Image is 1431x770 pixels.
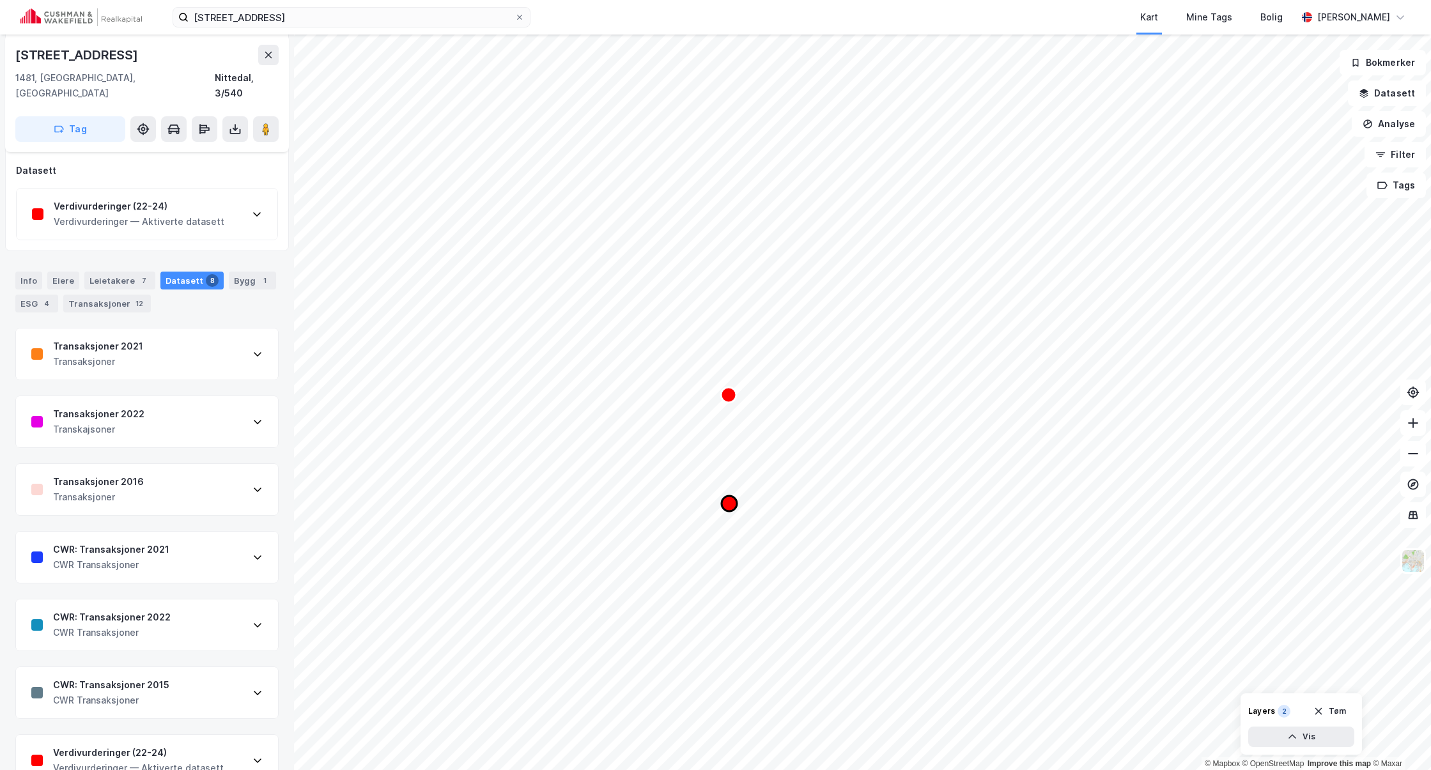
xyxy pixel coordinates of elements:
[1352,111,1426,137] button: Analyse
[53,542,169,557] div: CWR: Transaksjoner 2021
[1366,173,1426,198] button: Tags
[1348,81,1426,106] button: Datasett
[229,272,276,289] div: Bygg
[53,406,144,422] div: Transaksjoner 2022
[722,496,737,511] div: Map marker
[53,557,169,573] div: CWR Transaksjoner
[1401,549,1425,573] img: Z
[54,214,224,229] div: Verdivurderinger — Aktiverte datasett
[1186,10,1232,25] div: Mine Tags
[1367,709,1431,770] div: Kontrollprogram for chat
[53,339,143,354] div: Transaksjoner 2021
[215,70,279,101] div: Nittedal, 3/540
[53,625,171,640] div: CWR Transaksjoner
[54,199,224,214] div: Verdivurderinger (22-24)
[40,297,53,310] div: 4
[721,387,736,403] div: Map marker
[53,474,144,489] div: Transaksjoner 2016
[16,163,278,178] div: Datasett
[258,274,271,287] div: 1
[47,272,79,289] div: Eiere
[1140,10,1158,25] div: Kart
[1365,142,1426,167] button: Filter
[1317,10,1390,25] div: [PERSON_NAME]
[1340,50,1426,75] button: Bokmerker
[63,295,151,312] div: Transaksjoner
[53,422,144,437] div: Transkajsoner
[20,8,142,26] img: cushman-wakefield-realkapital-logo.202ea83816669bd177139c58696a8fa1.svg
[137,274,150,287] div: 7
[53,610,171,625] div: CWR: Transaksjoner 2022
[53,745,224,760] div: Verdivurderinger (22-24)
[1242,759,1304,768] a: OpenStreetMap
[1308,759,1371,768] a: Improve this map
[1260,10,1283,25] div: Bolig
[189,8,514,27] input: Søk på adresse, matrikkel, gårdeiere, leietakere eller personer
[53,354,143,369] div: Transaksjoner
[1248,727,1354,747] button: Vis
[15,295,58,312] div: ESG
[15,70,215,101] div: 1481, [GEOGRAPHIC_DATA], [GEOGRAPHIC_DATA]
[1205,759,1240,768] a: Mapbox
[1278,705,1290,718] div: 2
[84,272,155,289] div: Leietakere
[53,677,169,693] div: CWR: Transaksjoner 2015
[15,272,42,289] div: Info
[15,45,141,65] div: [STREET_ADDRESS]
[1248,706,1275,716] div: Layers
[1305,701,1354,721] button: Tøm
[133,297,146,310] div: 12
[53,693,169,708] div: CWR Transaksjoner
[53,489,144,505] div: Transaksjoner
[1367,709,1431,770] iframe: Chat Widget
[15,116,125,142] button: Tag
[160,272,224,289] div: Datasett
[206,274,219,287] div: 8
